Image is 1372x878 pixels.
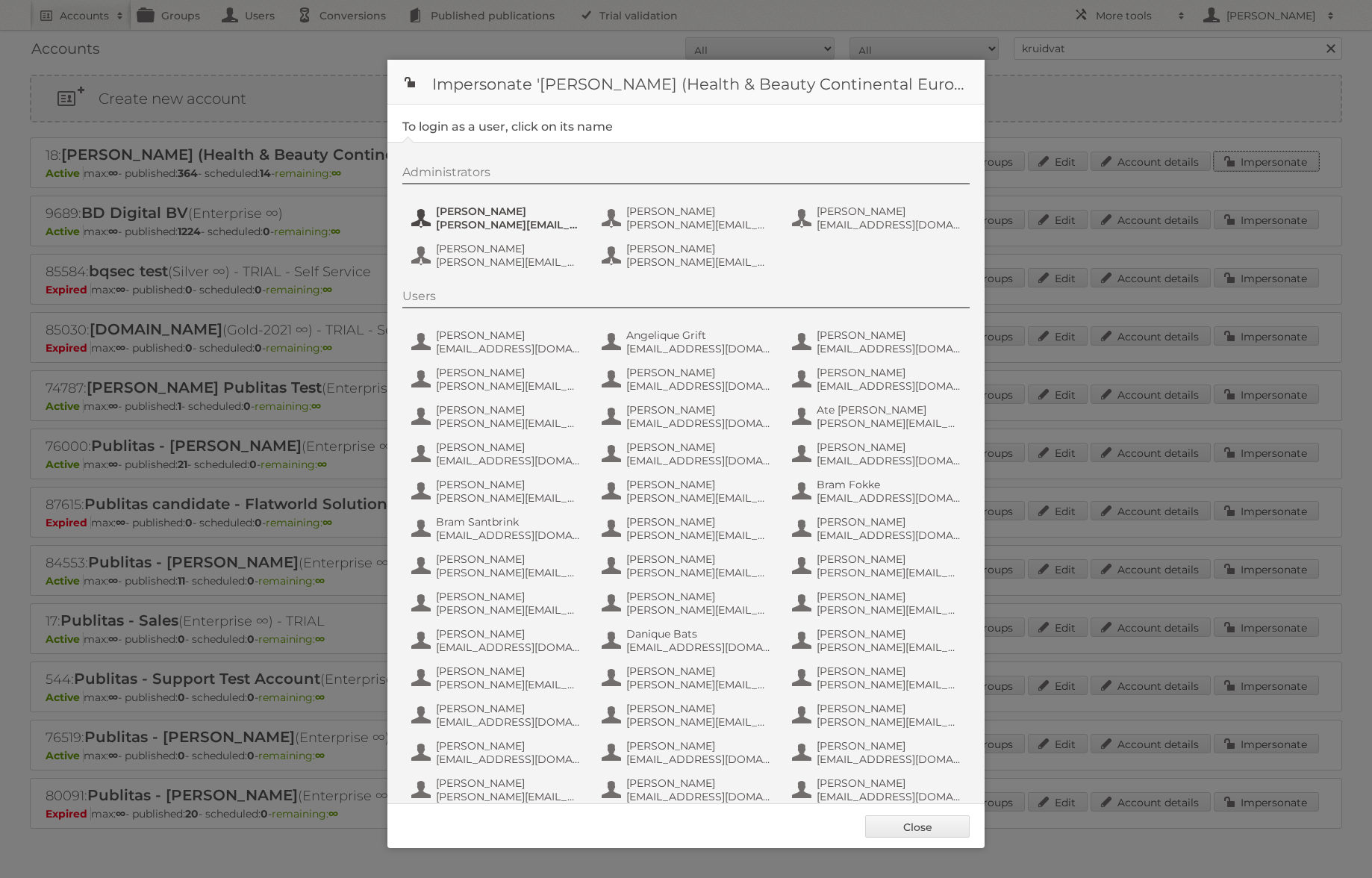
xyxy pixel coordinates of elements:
[600,551,776,581] button: [PERSON_NAME] [PERSON_NAME][EMAIL_ADDRESS][DOMAIN_NAME]
[817,603,961,617] span: [PERSON_NAME][EMAIL_ADDRESS][DOMAIN_NAME]
[410,364,585,394] button: [PERSON_NAME] [PERSON_NAME][EMAIL_ADDRESS][DOMAIN_NAME]
[436,739,581,753] span: [PERSON_NAME]
[436,218,581,231] span: [PERSON_NAME][EMAIL_ADDRESS][DOMAIN_NAME]
[817,205,961,218] span: [PERSON_NAME]
[791,514,966,544] button: [PERSON_NAME] [EMAIL_ADDRESS][DOMAIN_NAME]
[817,529,961,542] span: [EMAIL_ADDRESS][DOMAIN_NAME]
[410,327,585,357] button: [PERSON_NAME] [EMAIL_ADDRESS][DOMAIN_NAME]
[626,218,771,231] span: [PERSON_NAME][EMAIL_ADDRESS][DOMAIN_NAME]
[436,205,581,218] span: [PERSON_NAME]
[817,702,961,715] span: [PERSON_NAME]
[626,242,771,255] span: [PERSON_NAME]
[791,700,966,730] button: [PERSON_NAME] [PERSON_NAME][EMAIL_ADDRESS][DOMAIN_NAME]
[817,218,961,231] span: [EMAIL_ADDRESS][DOMAIN_NAME]
[436,664,581,678] span: [PERSON_NAME]
[817,329,961,342] span: [PERSON_NAME]
[817,627,961,641] span: [PERSON_NAME]
[436,603,581,617] span: [PERSON_NAME][EMAIL_ADDRESS][DOMAIN_NAME]
[436,641,581,654] span: [EMAIL_ADDRESS][DOMAIN_NAME]
[817,342,961,355] span: [EMAIL_ADDRESS][DOMAIN_NAME]
[600,514,776,544] button: [PERSON_NAME] [PERSON_NAME][EMAIL_ADDRESS][DOMAIN_NAME]
[626,205,771,218] span: [PERSON_NAME]
[817,478,961,491] span: Bram Fokke
[817,417,961,430] span: [PERSON_NAME][EMAIL_ADDRESS][DOMAIN_NAME]
[436,702,581,715] span: [PERSON_NAME]
[410,439,585,469] button: [PERSON_NAME] [EMAIL_ADDRESS][DOMAIN_NAME]
[436,678,581,691] span: [PERSON_NAME][EMAIL_ADDRESS][DOMAIN_NAME]
[410,402,585,432] button: [PERSON_NAME] [PERSON_NAME][EMAIL_ADDRESS][DOMAIN_NAME]
[410,738,585,768] button: [PERSON_NAME] [EMAIL_ADDRESS][DOMAIN_NAME]
[436,515,581,529] span: Bram Santbrink
[791,327,966,357] button: [PERSON_NAME] [EMAIL_ADDRESS][DOMAIN_NAME]
[410,514,585,544] button: Bram Santbrink [EMAIL_ADDRESS][DOMAIN_NAME]
[600,775,776,805] button: [PERSON_NAME] [EMAIL_ADDRESS][DOMAIN_NAME]
[626,715,771,729] span: [PERSON_NAME][EMAIL_ADDRESS][DOMAIN_NAME]
[817,776,961,790] span: [PERSON_NAME]
[436,627,581,641] span: [PERSON_NAME]
[817,366,961,379] span: [PERSON_NAME]
[817,715,961,729] span: [PERSON_NAME][EMAIL_ADDRESS][DOMAIN_NAME]
[817,739,961,753] span: [PERSON_NAME]
[626,329,771,342] span: Angelique Grift
[791,738,966,768] button: [PERSON_NAME] [EMAIL_ADDRESS][DOMAIN_NAME]
[436,491,581,505] span: [PERSON_NAME][EMAIL_ADDRESS][DOMAIN_NAME]
[600,700,776,730] button: [PERSON_NAME] [PERSON_NAME][EMAIL_ADDRESS][DOMAIN_NAME]
[626,641,771,654] span: [EMAIL_ADDRESS][DOMAIN_NAME]
[436,329,581,342] span: [PERSON_NAME]
[436,590,581,603] span: [PERSON_NAME]
[791,476,966,506] button: Bram Fokke [EMAIL_ADDRESS][DOMAIN_NAME]
[410,663,585,693] button: [PERSON_NAME] [PERSON_NAME][EMAIL_ADDRESS][DOMAIN_NAME]
[410,626,585,656] button: [PERSON_NAME] [EMAIL_ADDRESS][DOMAIN_NAME]
[791,402,966,432] button: Ate [PERSON_NAME] [PERSON_NAME][EMAIL_ADDRESS][DOMAIN_NAME]
[436,478,581,491] span: [PERSON_NAME]
[626,403,771,417] span: [PERSON_NAME]
[817,678,961,691] span: [PERSON_NAME][EMAIL_ADDRESS][DOMAIN_NAME]
[600,588,776,618] button: [PERSON_NAME] [PERSON_NAME][EMAIL_ADDRESS][DOMAIN_NAME]
[600,240,776,270] button: [PERSON_NAME] [PERSON_NAME][EMAIL_ADDRESS][DOMAIN_NAME]
[626,529,771,542] span: [PERSON_NAME][EMAIL_ADDRESS][DOMAIN_NAME]
[817,790,961,803] span: [EMAIL_ADDRESS][DOMAIN_NAME]
[600,364,776,394] button: [PERSON_NAME] [EMAIL_ADDRESS][DOMAIN_NAME]
[791,775,966,805] button: [PERSON_NAME] [EMAIL_ADDRESS][DOMAIN_NAME]
[436,529,581,542] span: [EMAIL_ADDRESS][DOMAIN_NAME]
[436,552,581,566] span: [PERSON_NAME]
[626,776,771,790] span: [PERSON_NAME]
[626,478,771,491] span: [PERSON_NAME]
[402,289,970,308] div: Users
[817,641,961,654] span: [PERSON_NAME][EMAIL_ADDRESS][DOMAIN_NAME]
[436,379,581,393] span: [PERSON_NAME][EMAIL_ADDRESS][DOMAIN_NAME]
[817,590,961,603] span: [PERSON_NAME]
[817,440,961,454] span: [PERSON_NAME]
[600,663,776,693] button: [PERSON_NAME] [PERSON_NAME][EMAIL_ADDRESS][DOMAIN_NAME]
[626,790,771,803] span: [EMAIL_ADDRESS][DOMAIN_NAME]
[626,590,771,603] span: [PERSON_NAME]
[626,440,771,454] span: [PERSON_NAME]
[817,552,961,566] span: [PERSON_NAME]
[436,566,581,579] span: [PERSON_NAME][EMAIL_ADDRESS][DOMAIN_NAME]
[626,566,771,579] span: [PERSON_NAME][EMAIL_ADDRESS][DOMAIN_NAME]
[410,476,585,506] button: [PERSON_NAME] [PERSON_NAME][EMAIL_ADDRESS][DOMAIN_NAME]
[626,552,771,566] span: [PERSON_NAME]
[436,753,581,766] span: [EMAIL_ADDRESS][DOMAIN_NAME]
[436,776,581,790] span: [PERSON_NAME]
[410,240,585,270] button: [PERSON_NAME] [PERSON_NAME][EMAIL_ADDRESS][DOMAIN_NAME]
[600,402,776,432] button: [PERSON_NAME] [EMAIL_ADDRESS][DOMAIN_NAME]
[626,753,771,766] span: [EMAIL_ADDRESS][DOMAIN_NAME]
[626,417,771,430] span: [EMAIL_ADDRESS][DOMAIN_NAME]
[865,815,970,838] a: Close
[817,491,961,505] span: [EMAIL_ADDRESS][DOMAIN_NAME]
[791,551,966,581] button: [PERSON_NAME] [PERSON_NAME][EMAIL_ADDRESS][DOMAIN_NAME]
[817,664,961,678] span: [PERSON_NAME]
[402,165,970,184] div: Administrators
[436,255,581,269] span: [PERSON_NAME][EMAIL_ADDRESS][DOMAIN_NAME]
[626,379,771,393] span: [EMAIL_ADDRESS][DOMAIN_NAME]
[791,439,966,469] button: [PERSON_NAME] [EMAIL_ADDRESS][DOMAIN_NAME]
[626,366,771,379] span: [PERSON_NAME]
[817,403,961,417] span: Ate [PERSON_NAME]
[410,203,585,233] button: [PERSON_NAME] [PERSON_NAME][EMAIL_ADDRESS][DOMAIN_NAME]
[436,715,581,729] span: [EMAIL_ADDRESS][DOMAIN_NAME]
[817,515,961,529] span: [PERSON_NAME]
[436,454,581,467] span: [EMAIL_ADDRESS][DOMAIN_NAME]
[410,700,585,730] button: [PERSON_NAME] [EMAIL_ADDRESS][DOMAIN_NAME]
[436,440,581,454] span: [PERSON_NAME]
